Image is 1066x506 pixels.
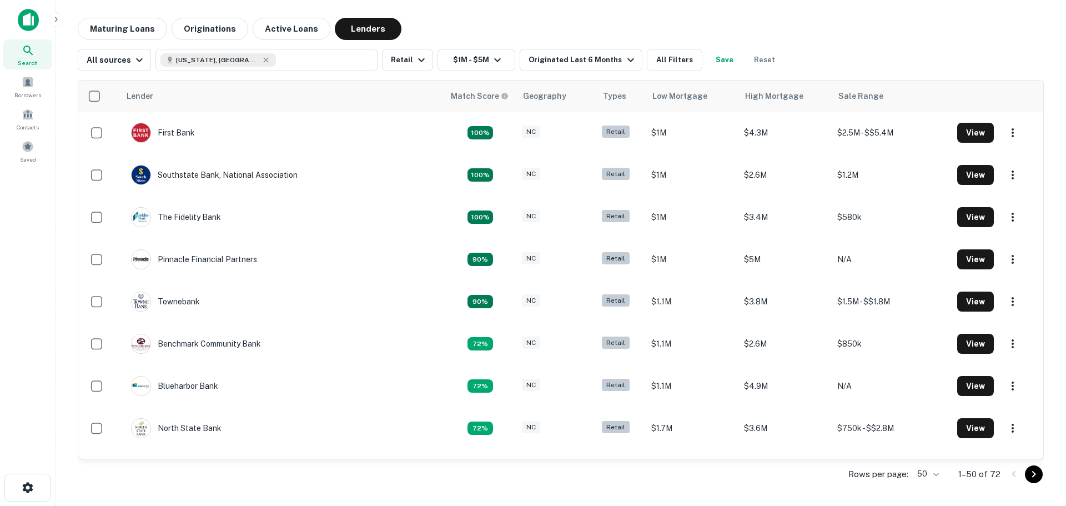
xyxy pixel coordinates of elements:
[832,365,952,407] td: N/A
[646,112,739,154] td: $1M
[738,323,832,365] td: $2.6M
[467,126,493,139] div: Capitalize uses an advanced AI algorithm to match your search with the best lender. The match sco...
[832,323,952,365] td: $850k
[127,89,153,103] div: Lender
[529,53,637,67] div: Originated Last 6 Months
[646,407,739,449] td: $1.7M
[20,155,36,164] span: Saved
[522,421,540,434] div: NC
[602,337,630,349] div: Retail
[451,90,506,102] h6: Match Score
[467,168,493,182] div: Capitalize uses an advanced AI algorithm to match your search with the best lender. The match sco...
[832,196,952,238] td: $580k
[646,449,739,492] td: $1M
[522,126,540,138] div: NC
[646,365,739,407] td: $1.1M
[78,18,167,40] button: Maturing Loans
[155,49,378,71] button: [US_STATE], [GEOGRAPHIC_DATA]
[131,334,261,354] div: Benchmark Community Bank
[603,89,626,103] div: Types
[957,334,994,354] button: View
[957,249,994,269] button: View
[738,407,832,449] td: $3.6M
[832,154,952,196] td: $1.2M
[602,252,630,265] div: Retail
[957,165,994,185] button: View
[1010,382,1066,435] iframe: Chat Widget
[848,468,908,481] p: Rows per page:
[87,53,146,67] div: All sources
[957,123,994,143] button: View
[602,421,630,434] div: Retail
[832,407,952,449] td: $750k - $$2.8M
[646,81,739,112] th: Low Mortgage
[120,81,445,112] th: Lender
[957,376,994,396] button: View
[131,418,222,438] div: North State Bank
[3,39,52,69] a: Search
[132,419,150,438] img: picture
[602,126,630,138] div: Retail
[14,91,41,99] span: Borrowers
[131,207,221,227] div: The Fidelity Bank
[647,49,702,71] button: All Filters
[738,238,832,280] td: $5M
[522,337,540,349] div: NC
[18,9,39,31] img: capitalize-icon.png
[131,123,195,143] div: First Bank
[832,238,952,280] td: N/A
[596,81,646,112] th: Types
[1025,465,1043,483] button: Go to next page
[652,89,707,103] div: Low Mortgage
[646,280,739,323] td: $1.1M
[131,292,200,312] div: Townebank
[738,81,832,112] th: High Mortgage
[3,104,52,134] a: Contacts
[646,238,739,280] td: $1M
[958,468,1000,481] p: 1–50 of 72
[132,250,150,269] img: picture
[738,365,832,407] td: $4.9M
[438,49,515,71] button: $1M - $5M
[738,112,832,154] td: $4.3M
[522,168,540,181] div: NC
[646,196,739,238] td: $1M
[132,334,150,353] img: picture
[738,449,832,492] td: $2.6M
[522,379,540,392] div: NC
[451,90,509,102] div: Capitalize uses an advanced AI algorithm to match your search with the best lender. The match sco...
[745,89,803,103] div: High Mortgage
[602,210,630,223] div: Retail
[602,294,630,307] div: Retail
[646,323,739,365] td: $1.1M
[132,123,150,142] img: picture
[382,49,433,71] button: Retail
[467,422,493,435] div: Capitalize uses an advanced AI algorithm to match your search with the best lender. The match sco...
[738,280,832,323] td: $3.8M
[707,49,742,71] button: Save your search to get updates of matches that match your search criteria.
[516,81,596,112] th: Geography
[3,72,52,102] a: Borrowers
[602,168,630,181] div: Retail
[467,337,493,350] div: Capitalize uses an advanced AI algorithm to match your search with the best lender. The match sco...
[131,376,218,396] div: Blueharbor Bank
[335,18,401,40] button: Lenders
[467,295,493,308] div: Capitalize uses an advanced AI algorithm to match your search with the best lender. The match sco...
[132,377,150,395] img: picture
[467,211,493,224] div: Capitalize uses an advanced AI algorithm to match your search with the best lender. The match sco...
[832,449,952,492] td: N/A
[602,379,630,392] div: Retail
[78,49,151,71] button: All sources
[832,112,952,154] td: $2.5M - $$5.4M
[132,208,150,227] img: picture
[957,292,994,312] button: View
[17,123,39,132] span: Contacts
[738,154,832,196] td: $2.6M
[132,166,150,184] img: picture
[832,81,952,112] th: Sale Range
[3,136,52,166] a: Saved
